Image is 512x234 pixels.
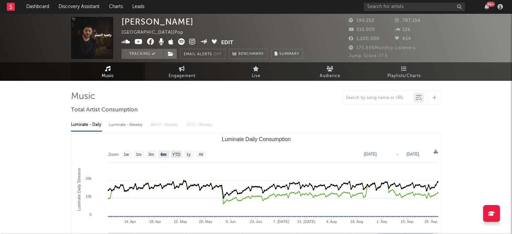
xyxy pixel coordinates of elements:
[279,52,299,56] span: Summary
[219,62,293,81] a: Live
[367,62,441,81] a: Playlists/Charts
[122,49,164,59] button: Tracking
[273,220,289,224] text: 7. [DATE]
[109,119,144,131] div: Luminate - Weekly
[145,62,219,81] a: Engagement
[387,72,421,80] span: Playlists/Charts
[148,152,154,157] text: 3m
[229,49,268,59] a: Benchmark
[349,46,416,50] span: 175,896 Monthly Listeners
[172,152,180,157] text: YTD
[136,152,141,157] text: 1m
[169,72,196,80] span: Engagement
[102,72,114,80] span: Music
[364,152,377,157] text: [DATE]
[122,17,194,27] div: [PERSON_NAME]
[86,194,92,198] text: 10k
[186,152,191,157] text: 1y
[364,3,465,11] input: Search for artists
[161,152,166,157] text: 6m
[349,19,374,23] span: 190,252
[271,49,303,59] button: Summary
[350,220,363,224] text: 18. Aug
[349,28,375,32] span: 210,000
[250,220,262,224] text: 23. Jun
[395,37,411,41] span: 454
[149,220,161,224] text: 28. Apr
[297,220,315,224] text: 21. [DATE]
[198,152,203,157] text: All
[174,220,187,224] text: 12. May
[108,152,119,157] text: Zoom
[376,220,387,224] text: 1. Sep
[395,19,420,23] span: 787,154
[395,152,399,157] text: →
[401,220,413,224] text: 15. Sep
[238,50,264,58] span: Benchmark
[221,136,291,142] text: Luminate Daily Consumption
[71,62,145,81] a: Music
[180,49,226,59] button: Email AlertsOff
[122,29,191,37] div: [GEOGRAPHIC_DATA] | Pop
[76,168,81,211] text: Luminate Daily Streams
[124,152,129,157] text: 1w
[424,220,437,224] text: 29. Sep
[349,54,388,58] span: Jump Score: 77.5
[252,72,261,80] span: Live
[199,220,212,224] text: 26. May
[484,4,489,9] button: 99+
[124,220,136,224] text: 14. Apr
[342,95,413,101] input: Search by song name or URL
[486,2,495,7] div: 99 +
[395,28,411,32] span: 126
[226,220,236,224] text: 9. Jun
[349,37,379,41] span: 1,200,000
[86,176,92,180] text: 20k
[406,152,419,157] text: [DATE]
[320,72,340,80] span: Audience
[71,106,138,114] span: Total Artist Consumption
[214,53,222,56] em: Off
[326,220,337,224] text: 4. Aug
[89,212,91,216] text: 0
[71,119,102,131] div: Luminate - Daily
[293,62,367,81] a: Audience
[221,38,233,47] button: Edit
